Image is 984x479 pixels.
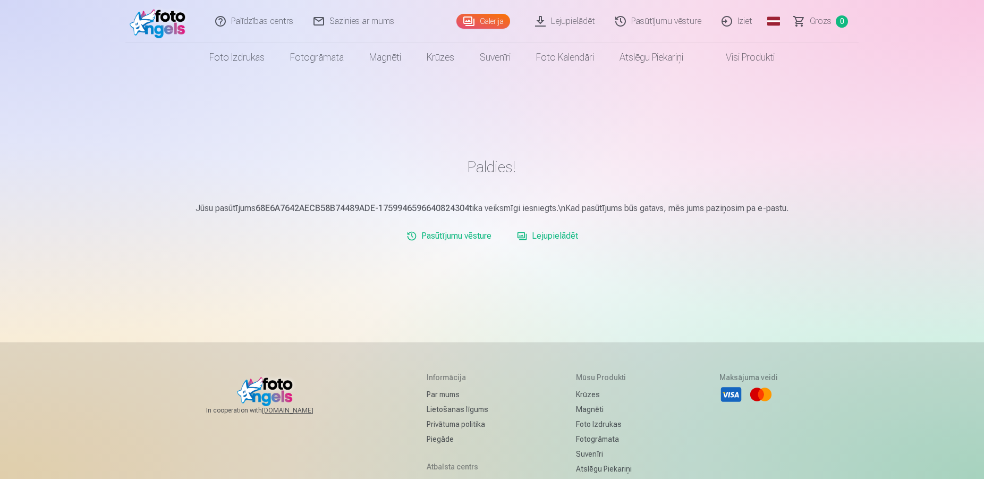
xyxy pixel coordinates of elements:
[427,372,488,383] h5: Informācija
[197,43,277,72] a: Foto izdrukas
[182,157,802,177] h1: Paldies!
[576,402,632,417] a: Magnēti
[810,15,832,28] span: Grozs
[749,383,773,406] li: Mastercard
[576,447,632,461] a: Suvenīri
[607,43,696,72] a: Atslēgu piekariņi
[357,43,414,72] a: Magnēti
[130,4,191,38] img: /fa1
[467,43,523,72] a: Suvenīri
[513,225,582,247] a: Lejupielādēt
[427,417,488,432] a: Privātuma politika
[427,402,488,417] a: Lietošanas līgums
[696,43,787,72] a: Visi produkti
[206,406,339,415] span: In cooperation with
[427,387,488,402] a: Par mums
[719,372,778,383] h5: Maksājuma veidi
[427,432,488,447] a: Piegāde
[576,372,632,383] h5: Mūsu produkti
[456,14,510,29] a: Galerija
[256,203,469,213] b: 68E6A7642AECB58B74489ADE-1759946596640824304
[576,432,632,447] a: Fotogrāmata
[414,43,467,72] a: Krūzes
[402,225,496,247] a: Pasūtījumu vēsture
[182,202,802,215] p: Jūsu pasūtījums tika veiksmīgi iesniegts.\nKad pasūtījums būs gatavs, mēs jums paziņosim pa e-pastu.
[576,461,632,476] a: Atslēgu piekariņi
[523,43,607,72] a: Foto kalendāri
[719,383,743,406] li: Visa
[576,417,632,432] a: Foto izdrukas
[576,387,632,402] a: Krūzes
[262,406,339,415] a: [DOMAIN_NAME]
[836,15,848,28] span: 0
[427,461,488,472] h5: Atbalsta centrs
[277,43,357,72] a: Fotogrāmata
